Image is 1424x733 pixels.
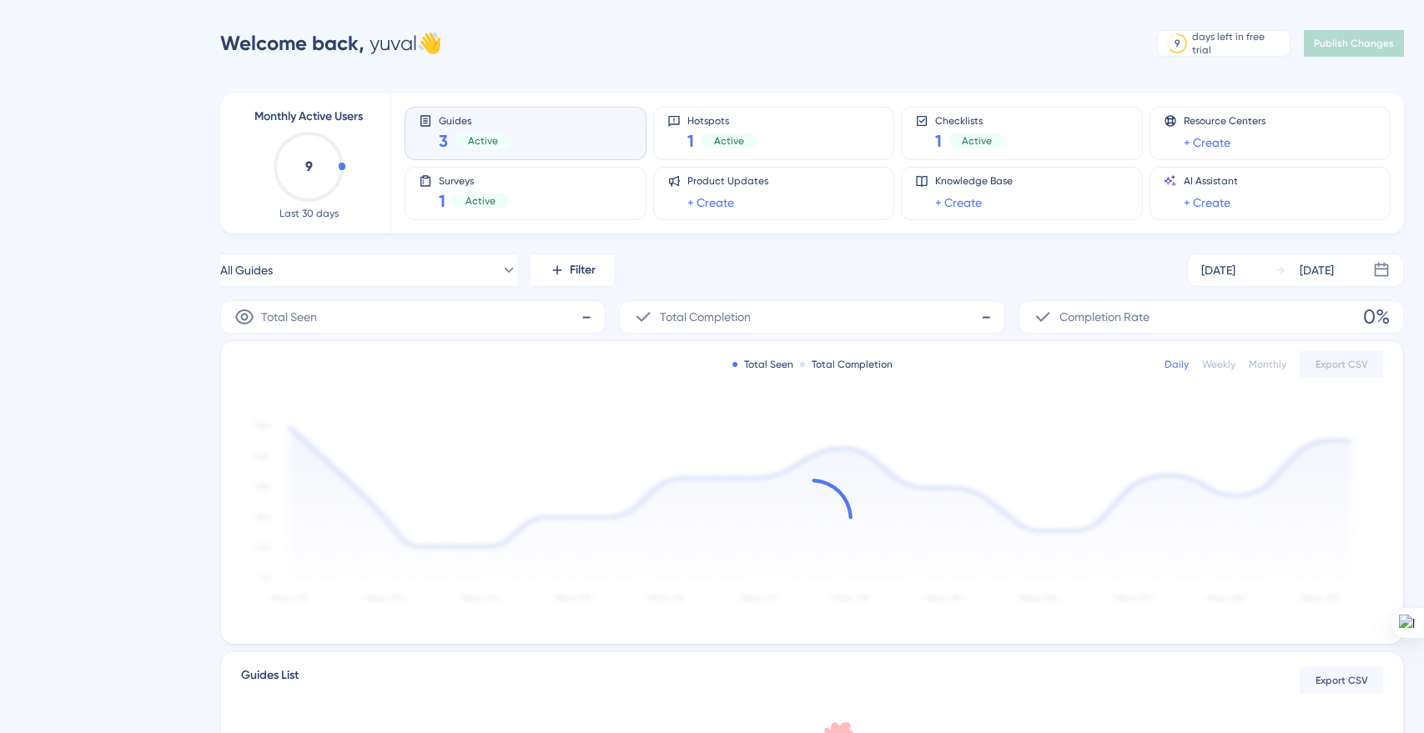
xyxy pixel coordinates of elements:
[220,254,517,287] button: All Guides
[1192,30,1285,57] div: days left in free trial
[439,129,448,153] span: 3
[439,189,445,213] span: 1
[1316,674,1368,687] span: Export CSV
[220,31,365,55] span: Welcome back,
[1184,133,1230,153] a: + Create
[241,665,299,695] span: Guides List
[570,260,596,280] span: Filter
[687,193,734,213] a: + Create
[935,129,942,153] span: 1
[220,30,442,57] div: yuval 👋
[531,254,614,287] button: Filter
[1314,37,1394,50] span: Publish Changes
[1201,260,1235,280] div: [DATE]
[279,207,339,220] span: Last 30 days
[305,158,313,174] text: 9
[468,134,498,148] span: Active
[800,358,893,371] div: Total Completion
[1184,193,1230,213] a: + Create
[935,114,1005,126] span: Checklists
[1059,307,1150,327] span: Completion Rate
[660,307,751,327] span: Total Completion
[439,174,509,186] span: Surveys
[687,114,757,126] span: Hotspots
[254,107,363,127] span: Monthly Active Users
[935,193,982,213] a: + Create
[1165,358,1189,371] div: Daily
[687,129,694,153] span: 1
[714,134,744,148] span: Active
[1300,667,1383,694] button: Export CSV
[1304,30,1404,57] button: Publish Changes
[1300,260,1334,280] div: [DATE]
[220,260,273,280] span: All Guides
[687,174,768,188] span: Product Updates
[962,134,992,148] span: Active
[935,174,1013,188] span: Knowledge Base
[1300,351,1383,378] button: Export CSV
[1202,358,1235,371] div: Weekly
[261,307,317,327] span: Total Seen
[581,304,591,330] span: -
[981,304,991,330] span: -
[465,194,496,208] span: Active
[1363,304,1390,330] span: 0%
[732,358,793,371] div: Total Seen
[1316,358,1368,371] span: Export CSV
[439,114,511,126] span: Guides
[1249,358,1286,371] div: Monthly
[1175,37,1180,50] div: 9
[1184,174,1238,188] span: AI Assistant
[1184,114,1265,128] span: Resource Centers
